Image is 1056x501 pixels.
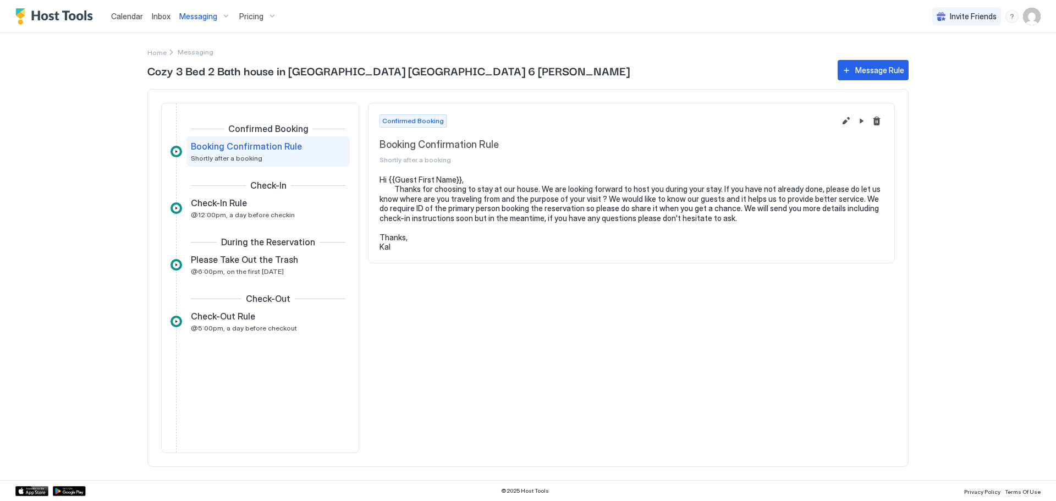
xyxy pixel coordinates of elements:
[246,293,290,304] span: Check-Out
[152,12,170,21] span: Inbox
[191,311,255,322] span: Check-Out Rule
[111,10,143,22] a: Calendar
[191,267,284,276] span: @6:00pm, on the first [DATE]
[152,10,170,22] a: Inbox
[191,211,295,219] span: @12:00pm, a day before checkin
[839,114,853,128] button: Edit message rule
[179,12,217,21] span: Messaging
[1005,488,1041,495] span: Terms Of Use
[191,324,297,332] span: @5:00pm, a day before checkout
[147,46,167,58] a: Home
[53,486,86,496] a: Google Play Store
[382,116,444,126] span: Confirmed Booking
[380,175,883,252] pre: Hi {{Guest First Name}}, Thanks for choosing to stay at our house. We are looking forward to host...
[15,486,48,496] a: App Store
[870,114,883,128] button: Delete message rule
[147,48,167,57] span: Home
[15,8,98,25] a: Host Tools Logo
[964,485,1000,497] a: Privacy Policy
[147,46,167,58] div: Breadcrumb
[178,48,213,56] span: Breadcrumb
[239,12,263,21] span: Pricing
[1005,10,1019,23] div: menu
[250,180,287,191] span: Check-In
[191,141,302,152] span: Booking Confirmation Rule
[855,64,904,76] div: Message Rule
[191,197,247,208] span: Check-In Rule
[228,123,309,134] span: Confirmed Booking
[147,62,827,79] span: Cozy 3 Bed 2 Bath house in [GEOGRAPHIC_DATA] [GEOGRAPHIC_DATA] 6 [PERSON_NAME]
[838,60,909,80] button: Message Rule
[191,254,298,265] span: Please Take Out the Trash
[855,114,868,128] button: Pause Message Rule
[1005,485,1041,497] a: Terms Of Use
[501,487,549,494] span: © 2025 Host Tools
[950,12,997,21] span: Invite Friends
[111,12,143,21] span: Calendar
[380,139,835,151] span: Booking Confirmation Rule
[221,236,315,247] span: During the Reservation
[964,488,1000,495] span: Privacy Policy
[191,154,262,162] span: Shortly after a booking
[1023,8,1041,25] div: User profile
[380,156,835,164] span: Shortly after a booking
